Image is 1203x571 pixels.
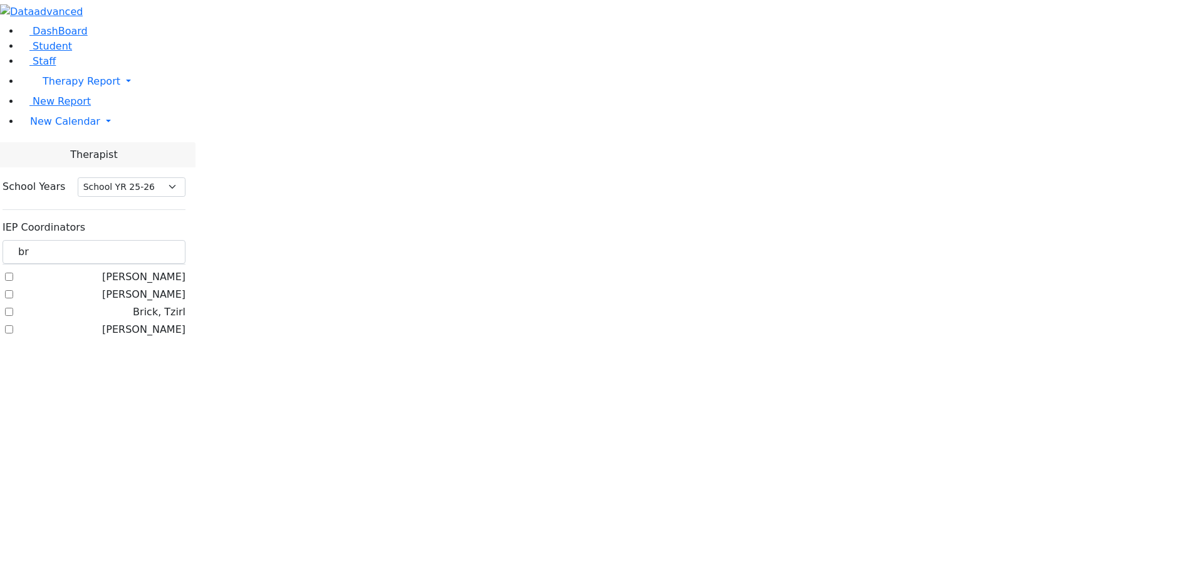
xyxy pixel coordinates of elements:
a: DashBoard [20,25,88,37]
label: [PERSON_NAME] [102,287,185,302]
label: [PERSON_NAME] [102,270,185,285]
a: New Report [20,95,91,107]
span: New Report [33,95,91,107]
span: DashBoard [33,25,88,37]
span: Therapy Report [43,75,120,87]
a: Therapy Report [20,69,1203,94]
label: [PERSON_NAME] [102,322,185,337]
a: New Calendar [20,109,1203,134]
span: Student [33,40,72,52]
span: Staff [33,55,56,67]
a: Student [20,40,72,52]
span: Therapist [70,147,117,162]
label: Brick, Tzirl [133,305,185,320]
input: Search [3,240,185,264]
span: New Calendar [30,115,100,127]
label: School Years [3,179,65,194]
label: IEP Coordinators [3,220,85,235]
a: Staff [20,55,56,67]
